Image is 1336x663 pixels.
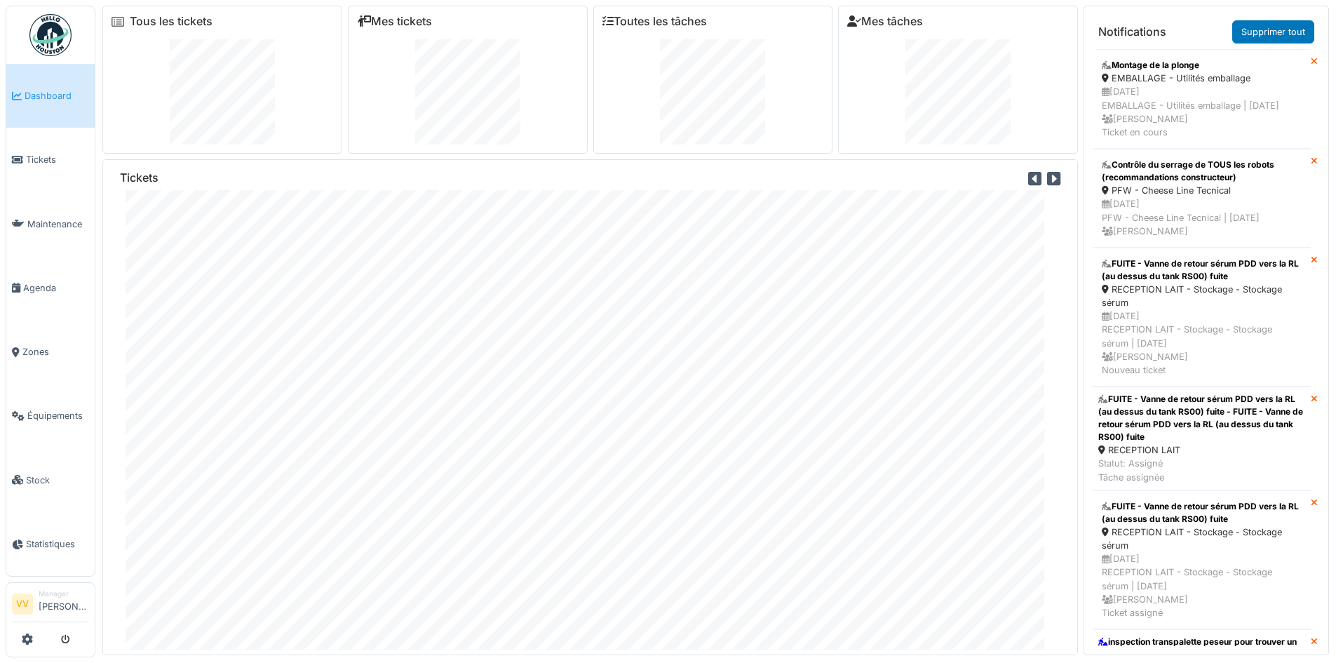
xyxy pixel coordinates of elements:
[6,448,95,512] a: Stock
[847,15,923,28] a: Mes tâches
[6,320,95,384] a: Zones
[130,15,212,28] a: Tous les tickets
[26,537,89,551] span: Statistiques
[1102,184,1302,197] div: PFW - Cheese Line Tecnical
[6,128,95,192] a: Tickets
[6,64,95,128] a: Dashboard
[1098,25,1166,39] h6: Notifications
[29,14,72,56] img: Badge_color-CXgf-gQk.svg
[1098,393,1305,443] div: FUITE - Vanne de retour sérum PDD vers la RL (au dessus du tank RS00) fuite - FUITE - Vanne de re...
[1102,500,1302,525] div: FUITE - Vanne de retour sérum PDD vers la RL (au dessus du tank RS00) fuite
[602,15,707,28] a: Toutes les tâches
[6,384,95,448] a: Équipements
[1102,309,1302,377] div: [DATE] RECEPTION LAIT - Stockage - Stockage sérum | [DATE] [PERSON_NAME] Nouveau ticket
[6,256,95,320] a: Agenda
[26,474,89,487] span: Stock
[1102,197,1302,238] div: [DATE] PFW - Cheese Line Tecnical | [DATE] [PERSON_NAME]
[39,589,89,619] li: [PERSON_NAME]
[25,89,89,102] span: Dashboard
[1102,552,1302,620] div: [DATE] RECEPTION LAIT - Stockage - Stockage sérum | [DATE] [PERSON_NAME] Ticket assigné
[1093,387,1311,490] a: FUITE - Vanne de retour sérum PDD vers la RL (au dessus du tank RS00) fuite - FUITE - Vanne de re...
[1102,85,1302,139] div: [DATE] EMBALLAGE - Utilités emballage | [DATE] [PERSON_NAME] Ticket en cours
[27,217,89,231] span: Maintenance
[26,153,89,166] span: Tickets
[1093,49,1311,149] a: Montage de la plonge EMBALLAGE - Utilités emballage [DATE]EMBALLAGE - Utilités emballage | [DATE]...
[1102,283,1302,309] div: RECEPTION LAIT - Stockage - Stockage sérum
[1102,72,1302,85] div: EMBALLAGE - Utilités emballage
[120,171,158,185] h6: Tickets
[1093,149,1311,248] a: Contrôle du serrage de TOUS les robots (recommandations constructeur) PFW - Cheese Line Tecnical ...
[1102,59,1302,72] div: Montage de la plonge
[1102,159,1302,184] div: Contrôle du serrage de TOUS les robots (recommandations constructeur)
[12,589,89,622] a: VV Manager[PERSON_NAME]
[1102,257,1302,283] div: FUITE - Vanne de retour sérum PDD vers la RL (au dessus du tank RS00) fuite
[1093,248,1311,387] a: FUITE - Vanne de retour sérum PDD vers la RL (au dessus du tank RS00) fuite RECEPTION LAIT - Stoc...
[357,15,432,28] a: Mes tickets
[27,409,89,422] span: Équipements
[39,589,89,599] div: Manager
[1093,490,1311,629] a: FUITE - Vanne de retour sérum PDD vers la RL (au dessus du tank RS00) fuite RECEPTION LAIT - Stoc...
[1098,457,1305,483] div: Statut: Assigné Tâche assignée
[1102,525,1302,552] div: RECEPTION LAIT - Stockage - Stockage sérum
[22,345,89,359] span: Zones
[6,512,95,576] a: Statistiques
[1232,20,1314,43] a: Supprimer tout
[23,281,89,295] span: Agenda
[6,192,95,256] a: Maintenance
[12,594,33,615] li: VV
[1098,443,1305,457] div: RECEPTION LAIT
